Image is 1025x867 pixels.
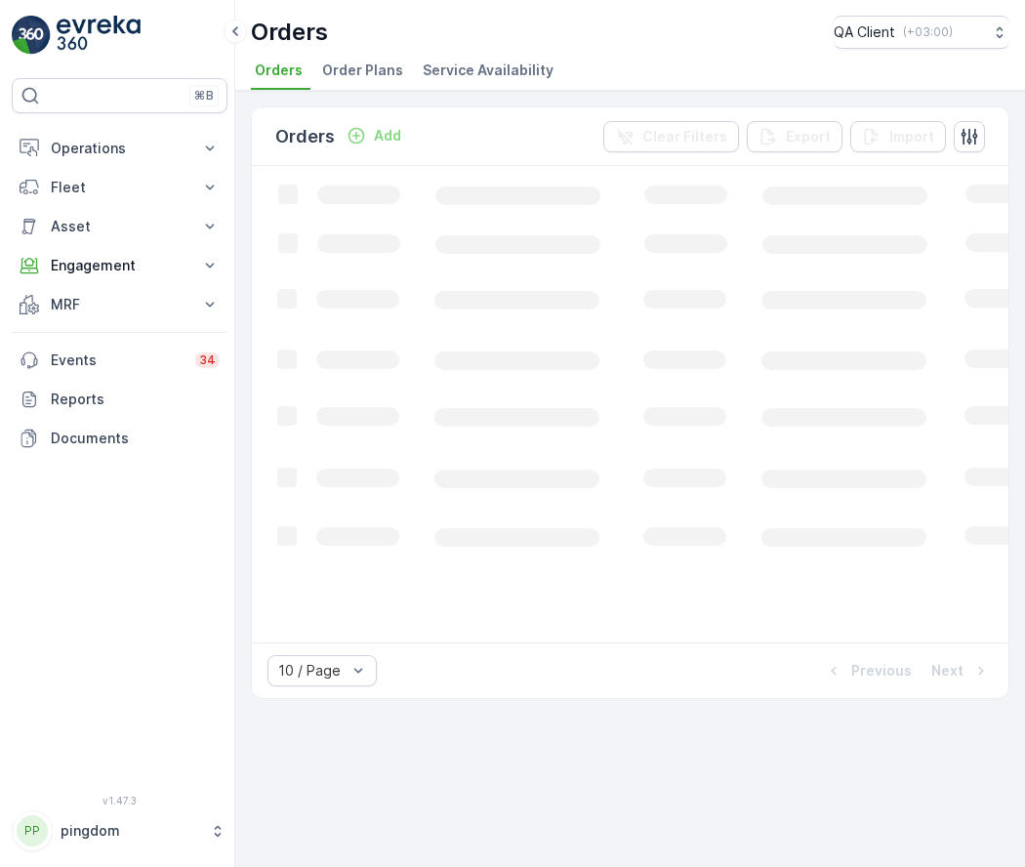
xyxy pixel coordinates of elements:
[12,419,227,458] a: Documents
[51,429,220,448] p: Documents
[12,341,227,380] a: Events34
[194,88,214,103] p: ⌘B
[423,61,553,80] span: Service Availability
[12,129,227,168] button: Operations
[51,256,188,275] p: Engagement
[199,352,216,368] p: 34
[51,178,188,197] p: Fleet
[889,127,934,146] p: Import
[322,61,403,80] span: Order Plans
[61,821,200,841] p: pingdom
[12,810,227,851] button: PPpingdom
[51,217,188,236] p: Asset
[51,390,220,409] p: Reports
[374,126,401,145] p: Add
[12,16,51,55] img: logo
[12,207,227,246] button: Asset
[12,380,227,419] a: Reports
[251,17,328,48] p: Orders
[12,246,227,285] button: Engagement
[51,295,188,314] p: MRF
[255,61,303,80] span: Orders
[786,127,831,146] p: Export
[834,22,895,42] p: QA Client
[903,24,953,40] p: ( +03:00 )
[51,139,188,158] p: Operations
[929,659,993,682] button: Next
[17,815,48,846] div: PP
[275,123,335,150] p: Orders
[834,16,1009,49] button: QA Client(+03:00)
[603,121,739,152] button: Clear Filters
[931,661,963,681] p: Next
[747,121,842,152] button: Export
[822,659,914,682] button: Previous
[12,168,227,207] button: Fleet
[339,124,409,147] button: Add
[51,351,184,370] p: Events
[12,795,227,806] span: v 1.47.3
[57,16,141,55] img: logo_light-DOdMpM7g.png
[851,661,912,681] p: Previous
[12,285,227,324] button: MRF
[850,121,946,152] button: Import
[642,127,727,146] p: Clear Filters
